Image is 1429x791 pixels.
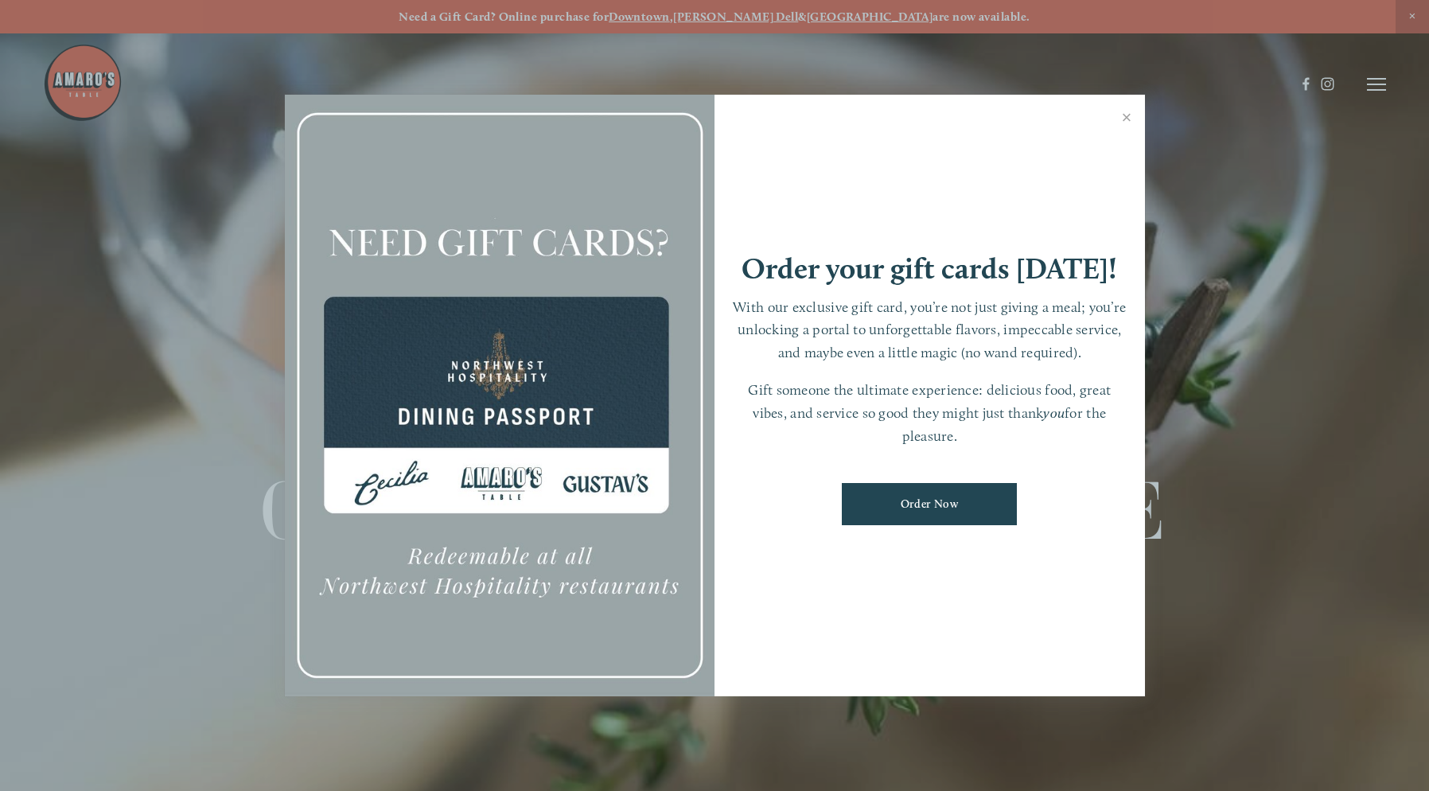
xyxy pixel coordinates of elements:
em: you [1043,404,1065,421]
p: Gift someone the ultimate experience: delicious food, great vibes, and service so good they might... [730,379,1129,447]
a: Order Now [842,483,1017,525]
p: With our exclusive gift card, you’re not just giving a meal; you’re unlocking a portal to unforge... [730,296,1129,364]
a: Close [1112,97,1143,142]
h1: Order your gift cards [DATE]! [742,254,1117,283]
